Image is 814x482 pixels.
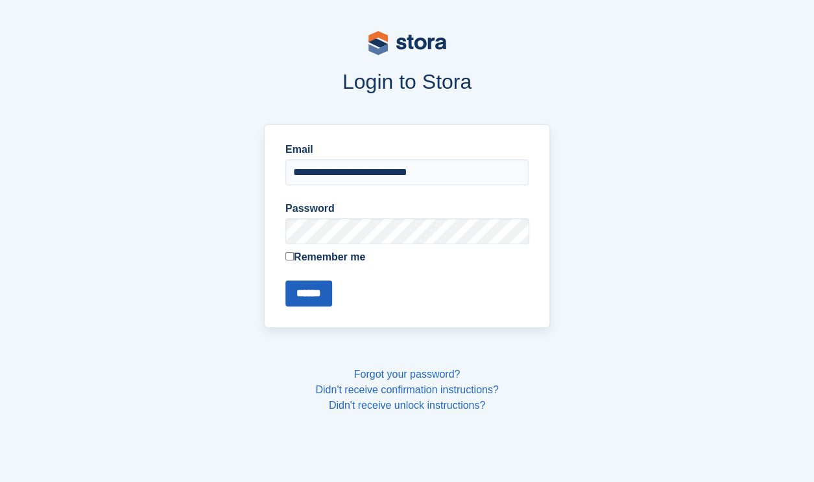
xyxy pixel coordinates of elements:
[285,249,529,265] label: Remember me
[285,142,529,157] label: Email
[315,384,498,395] a: Didn't receive confirmation instructions?
[354,369,461,380] a: Forgot your password?
[368,31,446,55] img: stora-logo-53a41332b3708ae10de48c4981b4e9114cc0af31d8433b30ea865607fb682f29.svg
[329,400,485,411] a: Didn't receive unlock instructions?
[285,252,294,260] input: Remember me
[53,70,761,93] h1: Login to Stora
[285,201,529,216] label: Password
